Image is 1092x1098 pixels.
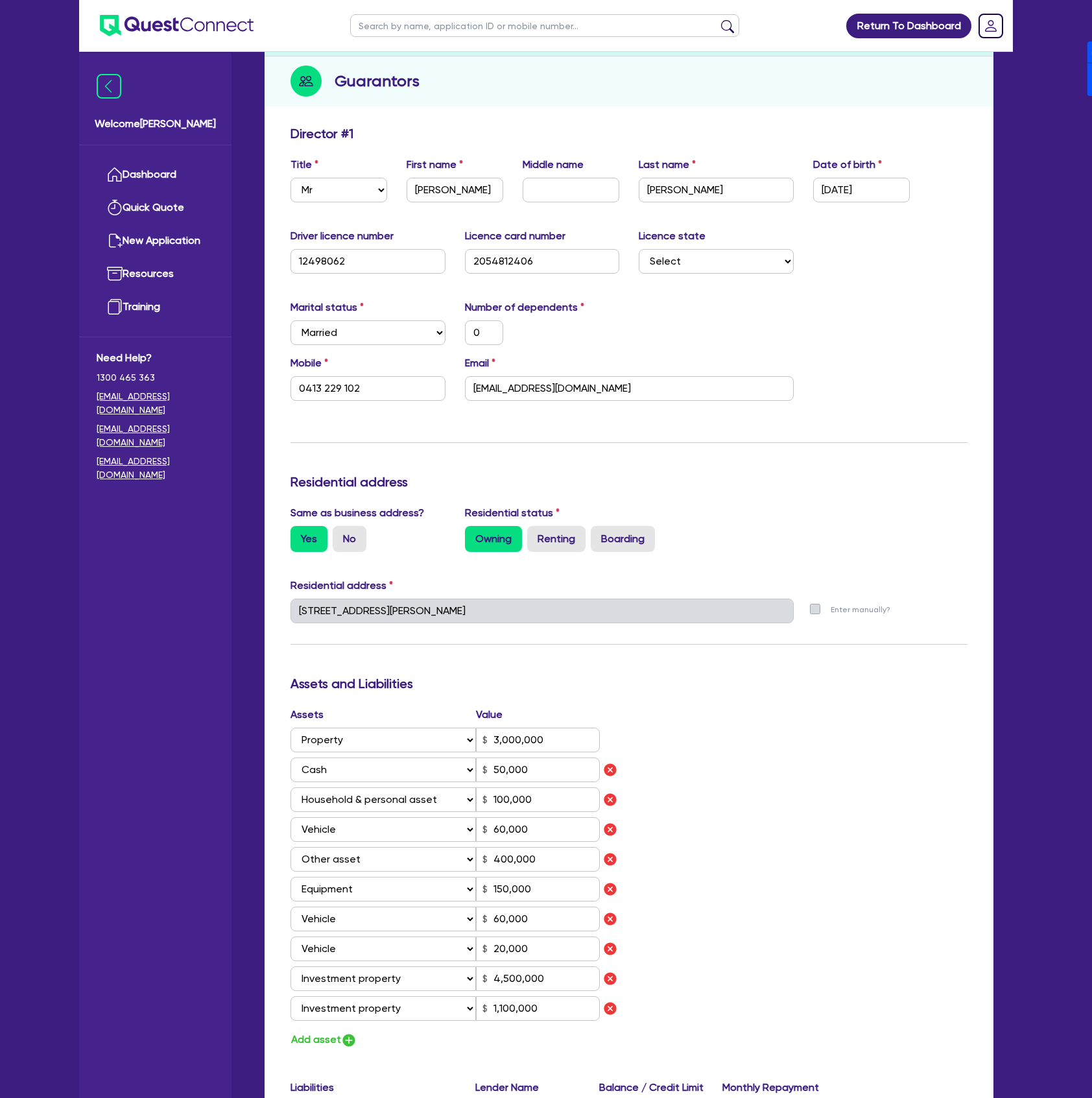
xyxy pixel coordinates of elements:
[97,158,214,191] a: Dashboard
[476,907,600,931] input: Value
[291,1080,475,1095] label: Liabilities
[602,1001,618,1016] img: icon remove asset liability
[97,257,214,291] a: Resources
[100,15,254,36] img: quest-connect-logo-blue
[107,200,123,215] img: quick-quote
[476,847,600,872] input: Value
[599,1080,722,1095] label: Balance / Credit Limit
[813,178,910,202] input: DD / MM / YYYY
[602,792,618,807] img: icon remove asset liability
[97,350,214,366] span: Need Help?
[291,1031,357,1049] button: Add asset
[602,822,618,837] img: icon remove asset liability
[291,526,327,552] label: Yes
[291,578,393,593] label: Residential address
[476,758,600,782] input: Value
[476,707,503,722] label: Value
[476,966,600,991] input: Value
[291,355,328,371] label: Mobile
[95,116,216,132] span: Welcome [PERSON_NAME]
[291,300,364,315] label: Marital status
[602,941,618,957] img: icon remove asset liability
[335,69,420,93] h2: Guarantors
[476,996,600,1021] input: Value
[465,355,495,371] label: Email
[602,762,618,778] img: icon remove asset liability
[97,191,214,224] a: Quick Quote
[97,371,214,385] span: 1300 465 363
[846,14,971,38] a: Return To Dashboard
[291,66,322,97] img: step-icon
[602,971,618,986] img: icon remove asset liability
[602,911,618,927] img: icon remove asset liability
[97,422,214,449] a: [EMAIL_ADDRESS][DOMAIN_NAME]
[333,526,366,552] label: No
[476,877,600,901] input: Value
[97,390,214,417] a: [EMAIL_ADDRESS][DOMAIN_NAME]
[974,9,1008,43] a: Dropdown toggle
[476,787,600,812] input: Value
[476,728,600,752] input: Value
[291,707,476,722] label: Assets
[107,299,123,315] img: training
[97,291,214,324] a: Training
[465,300,584,315] label: Number of dependents
[639,157,696,173] label: Last name
[291,505,424,521] label: Same as business address?
[813,157,882,173] label: Date of birth
[291,676,967,691] h3: Assets and Liabilities
[107,266,123,281] img: resources
[476,937,600,961] input: Value
[291,157,318,173] label: Title
[97,455,214,482] a: [EMAIL_ADDRESS][DOMAIN_NAME]
[465,505,560,521] label: Residential status
[407,157,463,173] label: First name
[350,14,739,37] input: Search by name, application ID or mobile number...
[602,852,618,867] img: icon remove asset liability
[291,474,967,490] h3: Residential address
[475,1080,599,1095] label: Lender Name
[602,881,618,897] img: icon remove asset liability
[476,817,600,842] input: Value
[291,126,353,141] h3: Director # 1
[523,157,584,173] label: Middle name
[722,1080,846,1095] label: Monthly Repayment
[97,224,214,257] a: New Application
[639,228,706,244] label: Licence state
[341,1032,357,1048] img: icon-add
[527,526,586,552] label: Renting
[97,74,121,99] img: icon-menu-close
[591,526,655,552] label: Boarding
[465,526,522,552] label: Owning
[291,228,394,244] label: Driver licence number
[465,228,565,244] label: Licence card number
[107,233,123,248] img: new-application
[831,604,890,616] label: Enter manually?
